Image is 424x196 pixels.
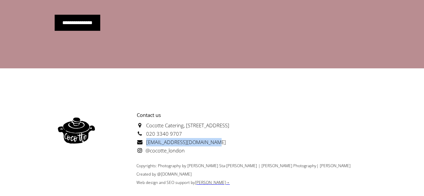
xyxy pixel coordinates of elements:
div: Copyrights: Photography by [PERSON_NAME] Sta-[PERSON_NAME] | [PERSON_NAME] Photography| [PERSON_N... [55,161,351,187]
a: Web design and SEO support by [136,180,195,185]
a: [EMAIL_ADDRESS][DOMAIN_NAME] [137,139,226,145]
a: @cocotte_london [137,147,185,154]
a: 020 3340 9707 [137,130,182,137]
a: Cocotte Catering, [STREET_ADDRESS] [137,122,229,129]
strong: Contact us [137,111,161,119]
span: Created by @[DOMAIN_NAME] [136,171,192,177]
a: [PERSON_NAME]→ [195,180,230,185]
